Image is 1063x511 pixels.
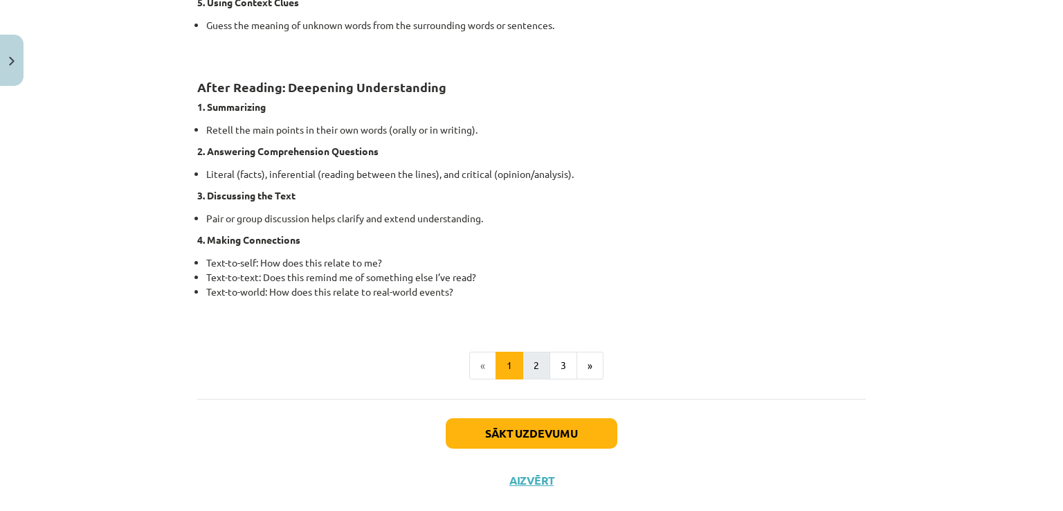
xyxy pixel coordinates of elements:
[197,352,866,379] nav: Page navigation example
[206,285,866,299] li: Text-to-world: How does this relate to real-world events?
[197,145,379,157] b: 2. Answering Comprehension Questions
[206,270,866,285] li: Text-to-text: Does this remind me of something else I’ve read?
[446,418,617,449] button: Sākt uzdevumu
[549,352,577,379] button: 3
[206,123,866,137] li: Retell the main points in their own words (orally or in writing).
[197,233,300,246] b: 4. Making Connections
[496,352,523,379] button: 1
[206,211,866,226] li: Pair or group discussion helps clarify and extend understanding.
[523,352,550,379] button: 2
[197,100,266,113] b: 1. Summarizing
[576,352,603,379] button: »
[206,167,866,181] li: Literal (facts), inferential (reading between the lines), and critical (opinion/analysis).
[206,18,866,33] li: Guess the meaning of unknown words from the surrounding words or sentences.
[9,57,15,66] img: icon-close-lesson-0947bae3869378f0d4975bcd49f059093ad1ed9edebbc8119c70593378902aed.svg
[197,79,446,95] strong: After Reading: Deepening Understanding
[206,256,866,270] li: Text-to-self: How does this relate to me?
[505,474,558,487] button: Aizvērt
[197,189,296,201] b: 3. Discussing the Text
